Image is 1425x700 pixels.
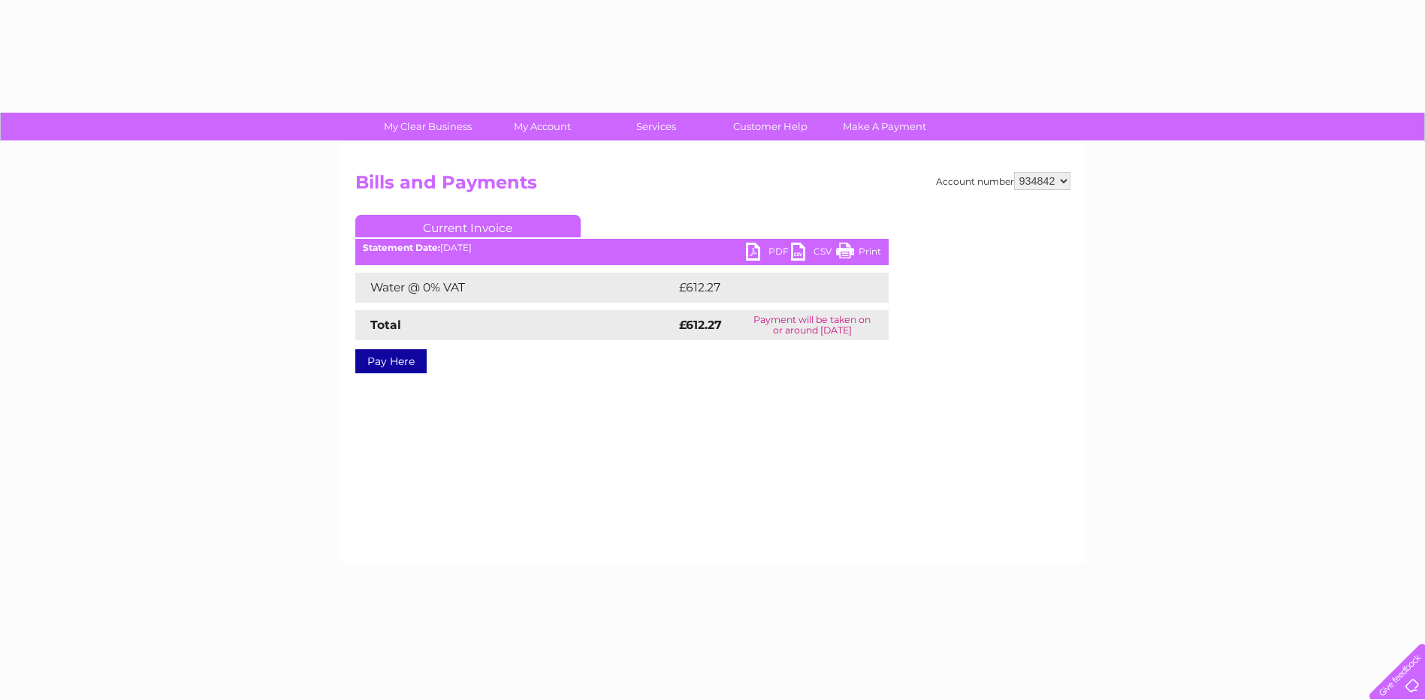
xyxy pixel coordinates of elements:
a: PDF [746,243,791,264]
strong: £612.27 [679,318,722,332]
a: CSV [791,243,836,264]
b: Statement Date: [363,242,440,253]
a: Customer Help [708,113,832,140]
a: Current Invoice [355,215,581,237]
div: [DATE] [355,243,889,253]
strong: Total [370,318,401,332]
td: £612.27 [675,273,860,303]
td: Water @ 0% VAT [355,273,675,303]
a: Print [836,243,881,264]
a: My Account [480,113,604,140]
td: Payment will be taken on or around [DATE] [736,310,888,340]
a: Services [594,113,718,140]
a: Make A Payment [823,113,946,140]
a: Pay Here [355,349,427,373]
h2: Bills and Payments [355,172,1070,201]
div: Account number [936,172,1070,190]
a: My Clear Business [366,113,490,140]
